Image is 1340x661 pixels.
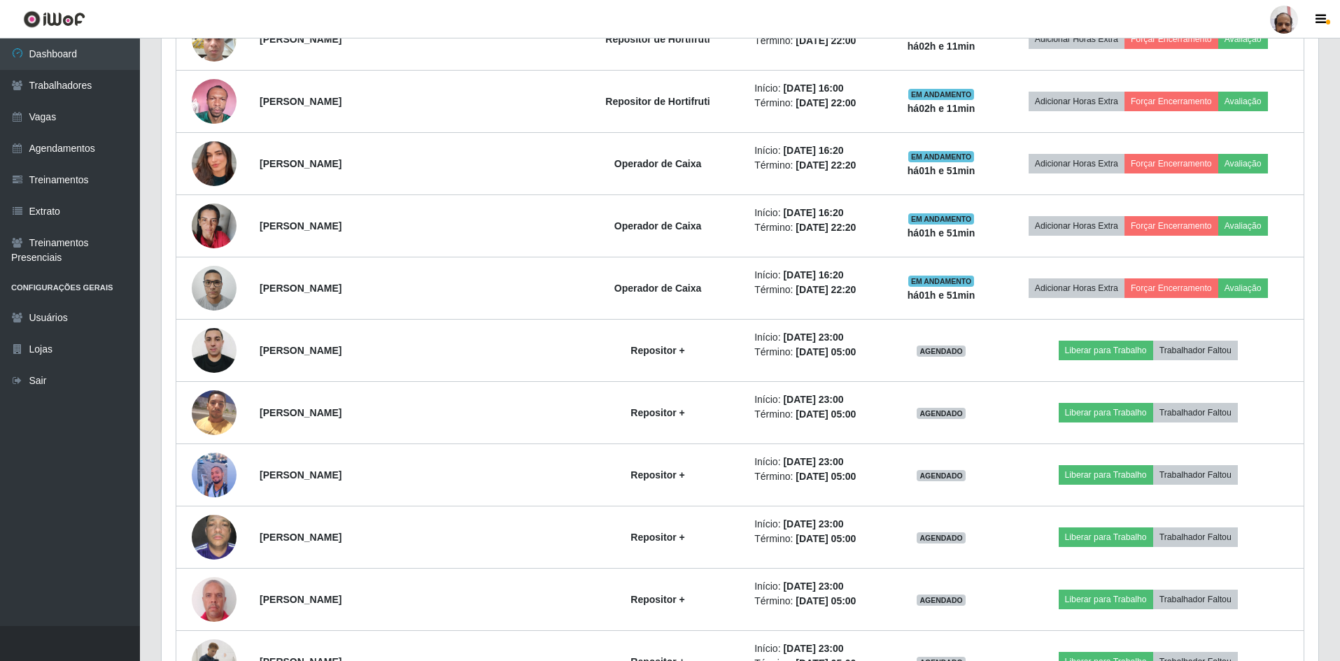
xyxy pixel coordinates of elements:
time: [DATE] 22:20 [796,159,856,171]
time: [DATE] 05:00 [796,408,856,420]
span: AGENDADO [917,595,966,606]
li: Início: [754,268,882,283]
span: AGENDADO [917,346,966,357]
img: 1731427400003.jpeg [192,449,237,502]
span: AGENDADO [917,408,966,419]
li: Término: [754,283,882,297]
button: Trabalhador Faltou [1153,527,1238,547]
li: Início: [754,206,882,220]
strong: Repositor + [630,532,684,543]
button: Liberar para Trabalho [1059,590,1153,609]
strong: Operador de Caixa [614,158,702,169]
li: Início: [754,143,882,158]
strong: há 01 h e 51 min [908,165,975,176]
button: Trabalhador Faltou [1153,341,1238,360]
time: [DATE] 22:00 [796,97,856,108]
strong: [PERSON_NAME] [260,532,341,543]
button: Liberar para Trabalho [1059,403,1153,422]
button: Liberar para Trabalho [1059,465,1153,485]
button: Trabalhador Faltou [1153,465,1238,485]
time: [DATE] 05:00 [796,346,856,357]
time: [DATE] 05:00 [796,595,856,606]
strong: Repositor de Hortifruti [605,34,710,45]
strong: [PERSON_NAME] [260,283,341,294]
strong: [PERSON_NAME] [260,469,341,481]
strong: há 02 h e 11 min [908,41,975,52]
button: Trabalhador Faltou [1153,403,1238,422]
button: Adicionar Horas Extra [1029,154,1124,173]
span: AGENDADO [917,470,966,481]
time: [DATE] 16:20 [783,207,843,218]
li: Término: [754,34,882,48]
time: [DATE] 23:00 [783,394,843,405]
span: AGENDADO [917,532,966,543]
span: EM ANDAMENTO [908,276,975,287]
time: [DATE] 16:00 [783,83,843,94]
time: [DATE] 05:00 [796,533,856,544]
strong: Repositor de Hortifruti [605,96,710,107]
time: [DATE] 22:00 [796,35,856,46]
li: Término: [754,345,882,360]
img: 1740615405032.jpeg [192,507,237,567]
button: Avaliação [1218,92,1268,111]
span: EM ANDAMENTO [908,89,975,100]
li: Término: [754,469,882,484]
strong: [PERSON_NAME] [260,220,341,232]
button: Liberar para Trabalho [1059,527,1153,547]
span: EM ANDAMENTO [908,213,975,225]
li: Início: [754,81,882,96]
button: Adicionar Horas Extra [1029,92,1124,111]
span: EM ANDAMENTO [908,151,975,162]
time: [DATE] 23:00 [783,643,843,654]
button: Avaliação [1218,216,1268,236]
button: Adicionar Horas Extra [1029,278,1124,298]
button: Trabalhador Faltou [1153,590,1238,609]
strong: há 02 h e 11 min [908,103,975,114]
button: Avaliação [1218,278,1268,298]
strong: Repositor + [630,407,684,418]
li: Início: [754,330,882,345]
li: Término: [754,158,882,173]
li: Término: [754,96,882,111]
strong: [PERSON_NAME] [260,407,341,418]
img: 1748792170326.jpeg [192,9,237,69]
button: Adicionar Horas Extra [1029,216,1124,236]
time: [DATE] 05:00 [796,471,856,482]
button: Adicionar Horas Extra [1029,29,1124,49]
button: Forçar Encerramento [1124,29,1218,49]
button: Liberar para Trabalho [1059,341,1153,360]
li: Início: [754,517,882,532]
li: Término: [754,407,882,422]
time: [DATE] 16:20 [783,269,843,280]
strong: Operador de Caixa [614,220,702,232]
button: Forçar Encerramento [1124,216,1218,236]
li: Início: [754,455,882,469]
button: Forçar Encerramento [1124,92,1218,111]
strong: Repositor + [630,594,684,605]
strong: Repositor + [630,345,684,356]
strong: [PERSON_NAME] [260,158,341,169]
time: [DATE] 23:00 [783,332,843,343]
img: 1750801890236.jpeg [192,124,237,204]
li: Início: [754,641,882,656]
li: Início: [754,392,882,407]
strong: Repositor + [630,469,684,481]
button: Forçar Encerramento [1124,154,1218,173]
strong: [PERSON_NAME] [260,345,341,356]
time: [DATE] 23:00 [783,456,843,467]
li: Término: [754,220,882,235]
time: [DATE] 22:20 [796,222,856,233]
strong: [PERSON_NAME] [260,594,341,605]
li: Término: [754,532,882,546]
strong: [PERSON_NAME] [260,96,341,107]
time: [DATE] 23:00 [783,518,843,529]
strong: Operador de Caixa [614,283,702,294]
time: [DATE] 16:20 [783,145,843,156]
button: Forçar Encerramento [1124,278,1218,298]
button: Avaliação [1218,29,1268,49]
img: 1730211202642.jpeg [192,320,237,380]
li: Término: [754,594,882,609]
img: CoreUI Logo [23,10,85,28]
img: 1753956520242.jpeg [192,71,237,131]
button: Avaliação [1218,154,1268,173]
